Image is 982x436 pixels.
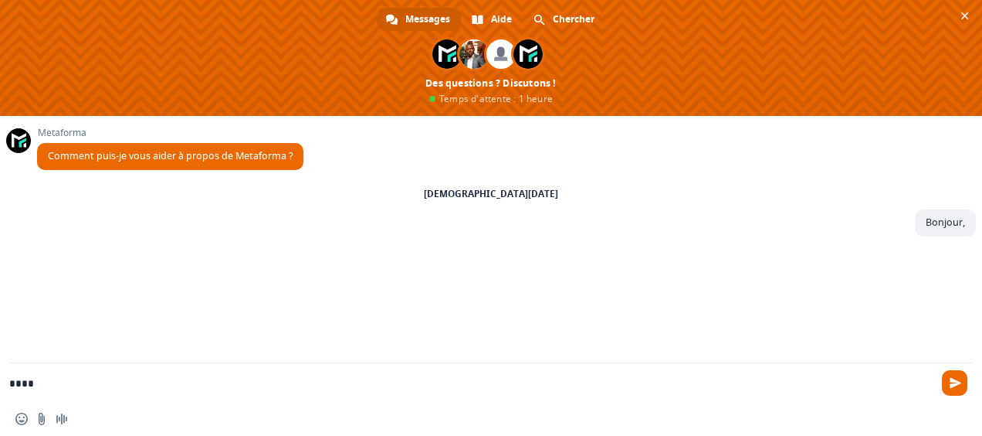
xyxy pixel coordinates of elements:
a: Messages [377,8,461,31]
span: Envoyer un fichier [36,413,48,425]
span: Envoyer [942,370,967,396]
a: Aide [462,8,523,31]
span: Insérer un emoji [15,413,28,425]
span: Comment puis-je vous aider à propos de Metaforma ? [48,149,293,162]
span: Fermer le chat [957,8,973,24]
textarea: Entrez votre message... [9,363,936,402]
span: Message audio [56,413,68,425]
span: Aide [491,8,512,31]
span: Chercher [553,8,594,31]
span: Messages [405,8,450,31]
div: [DEMOGRAPHIC_DATA][DATE] [424,189,558,199]
span: Bonjour, [926,216,965,229]
span: Metaforma [37,128,303,138]
a: Chercher [524,8,605,31]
